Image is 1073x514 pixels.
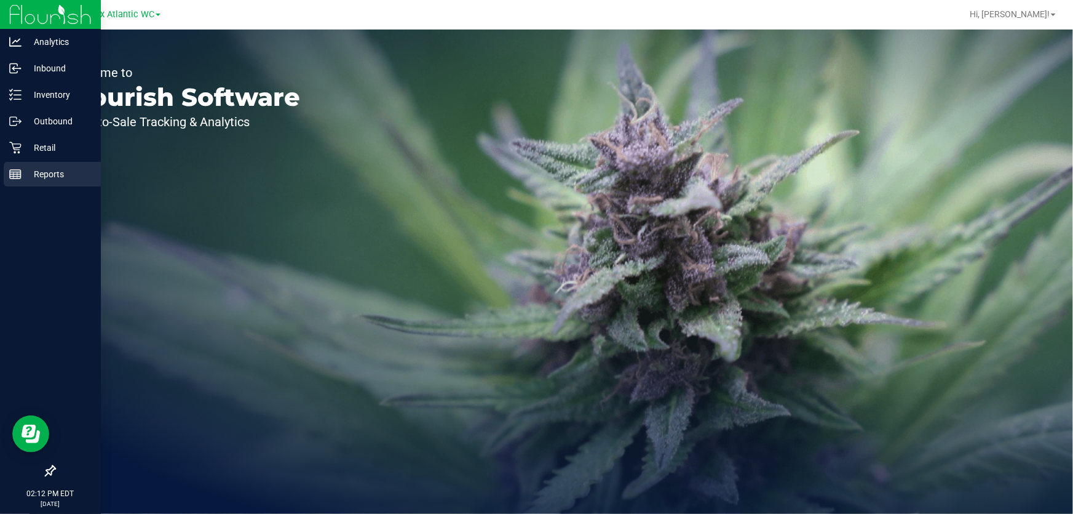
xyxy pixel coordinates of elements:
inline-svg: Outbound [9,115,22,127]
iframe: Resource center [12,416,49,452]
p: Seed-to-Sale Tracking & Analytics [66,116,300,128]
inline-svg: Retail [9,142,22,154]
span: Hi, [PERSON_NAME]! [970,9,1050,19]
inline-svg: Analytics [9,36,22,48]
p: Inventory [22,87,95,102]
p: 02:12 PM EDT [6,488,95,499]
inline-svg: Inventory [9,89,22,101]
p: Retail [22,140,95,155]
inline-svg: Reports [9,168,22,180]
p: [DATE] [6,499,95,508]
p: Outbound [22,114,95,129]
inline-svg: Inbound [9,62,22,74]
span: Jax Atlantic WC [90,9,154,20]
p: Reports [22,167,95,182]
p: Flourish Software [66,85,300,110]
p: Welcome to [66,66,300,79]
p: Inbound [22,61,95,76]
p: Analytics [22,34,95,49]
